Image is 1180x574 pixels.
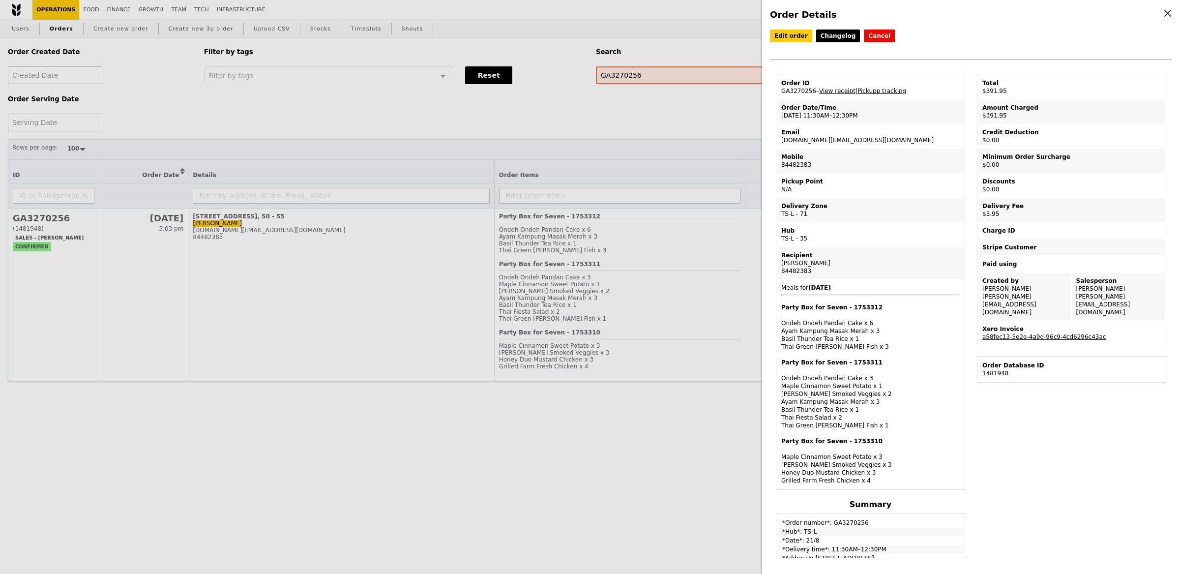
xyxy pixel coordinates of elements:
[777,100,964,123] td: [DATE] 11:30AM–12:30PM
[781,267,960,275] div: 84482383
[777,528,964,536] td: *Hub*: TS-L
[781,79,960,87] div: Order ID
[982,202,1161,210] div: Delivery Fee
[978,149,1165,173] td: $0.00
[781,259,960,267] div: [PERSON_NAME]
[777,545,964,553] td: *Delivery time*: 11:30AM–12:30PM
[808,284,831,291] b: [DATE]
[978,198,1165,222] td: $3.95
[781,104,960,112] div: Order Date/Time
[781,359,960,429] div: Ondeh Ondeh Pandan Cake x 3 Maple Cinnamon Sweet Potato x 1 [PERSON_NAME] Smoked Veggies x 2 Ayam...
[781,303,960,351] div: Ondeh Ondeh Pandan Cake x 6 Ayam Kampung Masak Merah x 3 Basil Thunder Tea Rice x 1 Thai Green [P...
[978,75,1165,99] td: $391.95
[781,153,960,161] div: Mobile
[982,243,1161,251] div: Stripe Customer
[781,437,960,484] div: Maple Cinnamon Sweet Potato x 3 [PERSON_NAME] Smoked Veggies x 3 Honey Duo Mustard Chicken x 3 Gr...
[777,223,964,246] td: TS-L - 35
[982,178,1161,185] div: Discounts
[982,260,1161,268] div: Paid using
[978,358,1165,381] td: 1481948
[864,30,895,42] button: Cancel
[777,124,964,148] td: [DOMAIN_NAME][EMAIL_ADDRESS][DOMAIN_NAME]
[781,128,960,136] div: Email
[1076,277,1161,285] div: Salesperson
[777,198,964,222] td: TS-L - 71
[781,303,960,311] h4: Party Box for Seven - 1753312
[982,362,1161,369] div: Order Database ID
[982,325,1161,333] div: Xero Invoice
[816,30,860,42] a: Changelog
[781,251,960,259] div: Recipient
[776,500,965,509] h4: Summary
[1072,273,1165,320] td: [PERSON_NAME] [PERSON_NAME][EMAIL_ADDRESS][DOMAIN_NAME]
[777,537,964,544] td: *Date*: 21/8
[982,153,1161,161] div: Minimum Order Surcharge
[777,149,964,173] td: 84482383
[781,202,960,210] div: Delivery Zone
[978,174,1165,197] td: $0.00
[982,79,1161,87] div: Total
[781,359,960,366] h4: Party Box for Seven - 1753311
[857,88,906,94] a: Pickupp tracking
[982,227,1161,235] div: Charge ID
[978,273,1071,320] td: [PERSON_NAME] [PERSON_NAME][EMAIL_ADDRESS][DOMAIN_NAME]
[781,284,960,484] span: Meals for
[816,88,819,94] span: –
[978,124,1165,148] td: $0.00
[781,227,960,235] div: Hub
[781,437,960,445] h4: Party Box for Seven - 1753310
[978,100,1165,123] td: $391.95
[777,514,964,527] td: *Order number*: GA3270256
[770,30,812,42] a: Edit order
[781,178,960,185] div: Pickup Point
[982,277,1067,285] div: Created by
[982,128,1161,136] div: Credit Deduction
[777,174,964,197] td: N/A
[982,333,1106,340] a: a58fec13-5e2e-4a9d-96c9-4cd6296c43ac
[777,75,964,99] td: GA3270256
[777,554,964,562] td: *Address*: [STREET_ADDRESS]
[855,88,906,94] span: |
[819,88,855,94] a: View receipt
[982,104,1161,112] div: Amount Charged
[770,9,836,20] span: Order Details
